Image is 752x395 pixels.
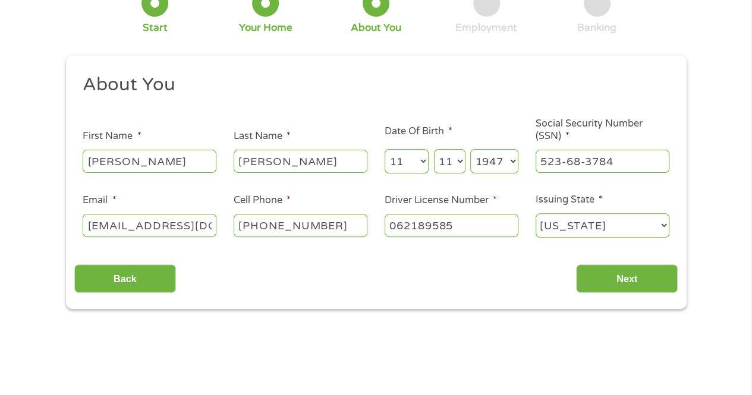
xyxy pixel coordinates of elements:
label: Driver License Number [385,194,497,207]
div: Your Home [239,21,292,34]
div: Banking [577,21,616,34]
div: Employment [455,21,517,34]
input: Back [74,264,176,293]
label: Issuing State [536,194,603,206]
div: Start [143,21,168,34]
h2: About You [83,73,660,97]
label: Date Of Birth [385,125,452,138]
input: John [83,150,216,172]
input: (541) 754-3010 [234,214,367,236]
label: First Name [83,130,141,143]
input: john@gmail.com [83,214,216,236]
label: Cell Phone [234,194,291,207]
input: 078-05-1120 [536,150,669,172]
label: Social Security Number (SSN) [536,118,669,143]
label: Email [83,194,116,207]
div: About You [351,21,401,34]
input: Smith [234,150,367,172]
input: Next [576,264,678,293]
label: Last Name [234,130,291,143]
